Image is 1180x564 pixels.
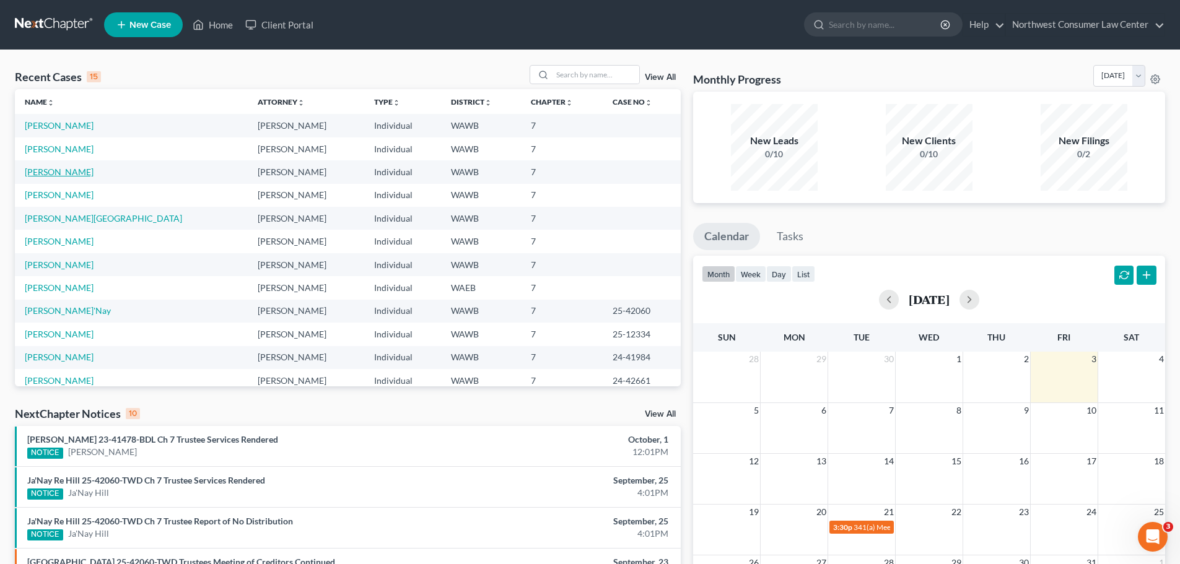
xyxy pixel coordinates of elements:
span: 4 [1158,352,1165,367]
td: Individual [364,323,441,345]
td: 7 [521,207,603,230]
span: 11 [1153,403,1165,418]
a: Districtunfold_more [451,97,492,106]
a: Ja'Nay Hill [68,487,109,499]
span: 24 [1085,505,1098,519]
div: 4:01PM [463,527,668,540]
td: Individual [364,207,441,230]
iframe: Intercom live chat [1138,522,1168,552]
span: 2 [1023,352,1030,367]
td: Individual [364,114,441,137]
a: Chapterunfold_more [531,97,573,106]
td: WAWB [441,346,521,369]
div: 12:01PM [463,446,668,458]
div: Recent Cases [15,69,101,84]
span: 18 [1153,454,1165,469]
span: 1 [955,352,963,367]
button: list [792,266,815,282]
a: [PERSON_NAME]'Nay [25,305,111,316]
span: 19 [748,505,760,519]
td: WAWB [441,323,521,345]
td: [PERSON_NAME] [248,300,364,323]
a: [PERSON_NAME] [25,329,94,339]
span: 25 [1153,505,1165,519]
span: 21 [883,505,895,519]
td: [PERSON_NAME] [248,160,364,183]
a: [PERSON_NAME] [25,352,94,362]
a: [PERSON_NAME] [25,189,94,200]
td: [PERSON_NAME] [248,346,364,369]
td: WAWB [441,253,521,276]
div: 0/10 [731,148,818,160]
span: 6 [820,403,828,418]
td: [PERSON_NAME] [248,369,364,392]
span: 23 [1018,505,1030,519]
span: Wed [919,332,939,342]
td: WAWB [441,300,521,323]
span: 13 [815,454,828,469]
td: [PERSON_NAME] [248,276,364,299]
a: View All [645,410,676,419]
td: 7 [521,230,603,253]
td: Individual [364,160,441,183]
div: September, 25 [463,515,668,527]
a: Client Portal [239,14,320,36]
span: 22 [950,505,963,519]
td: WAWB [441,230,521,253]
td: 7 [521,114,603,137]
i: unfold_more [566,99,573,106]
td: 7 [521,300,603,323]
td: WAEB [441,276,521,299]
div: New Clients [886,134,972,148]
div: 4:01PM [463,487,668,499]
span: 29 [815,352,828,367]
a: Attorneyunfold_more [258,97,305,106]
span: 20 [815,505,828,519]
a: Typeunfold_more [374,97,400,106]
span: 3 [1163,522,1173,532]
a: [PERSON_NAME] [25,375,94,386]
td: [PERSON_NAME] [248,253,364,276]
a: [PERSON_NAME] [25,282,94,293]
td: Individual [364,253,441,276]
a: [PERSON_NAME] [68,446,137,458]
span: 5 [753,403,760,418]
a: Calendar [693,223,760,250]
button: month [702,266,735,282]
span: 3 [1090,352,1098,367]
i: unfold_more [47,99,55,106]
span: 30 [883,352,895,367]
td: WAWB [441,207,521,230]
span: 15 [950,454,963,469]
td: WAWB [441,137,521,160]
span: Mon [784,332,805,342]
td: 25-42060 [603,300,681,323]
td: 7 [521,137,603,160]
span: Sat [1124,332,1139,342]
h2: [DATE] [909,293,950,306]
span: New Case [129,20,171,30]
span: 16 [1018,454,1030,469]
td: 24-41984 [603,346,681,369]
a: [PERSON_NAME] [25,259,94,270]
a: Ja'Nay Re Hill 25-42060-TWD Ch 7 Trustee Report of No Distribution [27,516,293,526]
td: 7 [521,276,603,299]
h3: Monthly Progress [693,72,781,87]
td: [PERSON_NAME] [248,137,364,160]
span: Tue [854,332,870,342]
td: Individual [364,230,441,253]
td: [PERSON_NAME] [248,114,364,137]
td: WAWB [441,114,521,137]
td: 7 [521,323,603,345]
td: Individual [364,369,441,392]
div: NOTICE [27,448,63,459]
span: 17 [1085,454,1098,469]
input: Search by name... [829,13,942,36]
div: New Leads [731,134,818,148]
td: 7 [521,160,603,183]
td: WAWB [441,369,521,392]
span: 7 [888,403,895,418]
a: Nameunfold_more [25,97,55,106]
a: Tasks [766,223,815,250]
input: Search by name... [553,66,639,84]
